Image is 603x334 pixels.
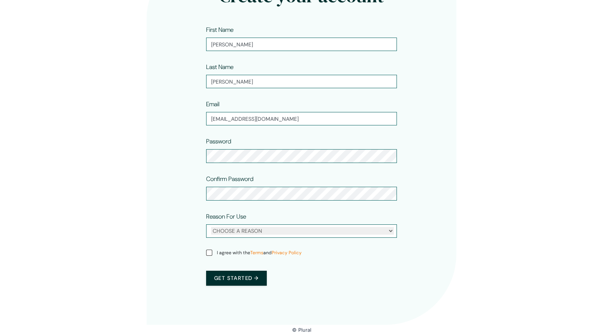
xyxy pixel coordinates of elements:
label: Confirm Password [206,174,253,184]
label: Password [206,137,231,146]
label: Reason For Use [206,212,246,221]
label: First Name [206,25,233,35]
a: Privacy Policy [272,250,302,256]
small: © Plural [292,327,311,333]
a: Terms [250,250,263,256]
input: First name [206,38,397,51]
input: I agree with theTermsandPrivacy Policy [206,250,212,256]
button: Get started → [206,271,267,286]
label: Last Name [206,63,233,72]
label: Email [206,100,220,109]
input: Email address [206,112,397,125]
input: Last name [206,75,397,88]
span: I agree with the and [217,249,302,256]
